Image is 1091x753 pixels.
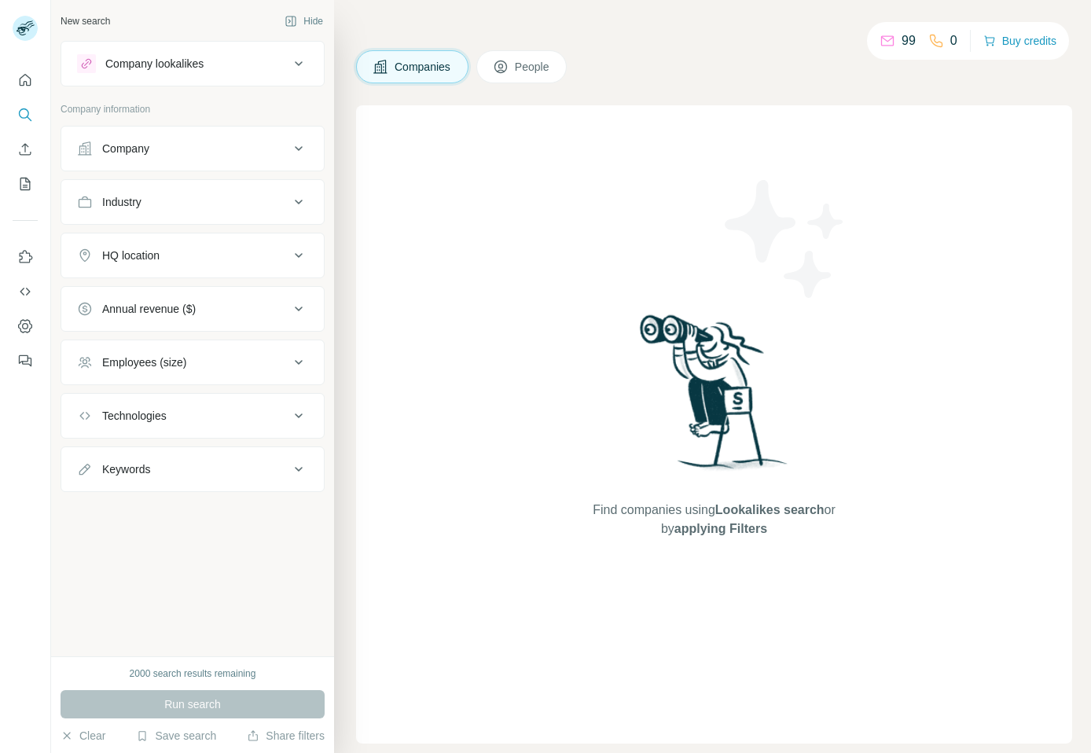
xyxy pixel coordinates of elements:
button: Annual revenue ($) [61,290,324,328]
button: Clear [61,728,105,744]
span: People [515,59,551,75]
button: Use Surfe on LinkedIn [13,243,38,271]
div: New search [61,14,110,28]
div: Company [102,141,149,156]
img: Surfe Illustration - Woman searching with binoculars [633,310,796,486]
button: Buy credits [983,30,1056,52]
h4: Search [356,19,1072,41]
button: Feedback [13,347,38,375]
div: 2000 search results remaining [130,667,256,681]
button: HQ location [61,237,324,274]
p: Company information [61,102,325,116]
button: Company [61,130,324,167]
button: Industry [61,183,324,221]
button: Save search [136,728,216,744]
button: Hide [274,9,334,33]
div: Technologies [102,408,167,424]
div: Annual revenue ($) [102,301,196,317]
button: Dashboard [13,312,38,340]
p: 0 [950,31,957,50]
div: Keywords [102,461,150,477]
span: Lookalikes search [715,503,825,516]
div: Industry [102,194,141,210]
button: Enrich CSV [13,135,38,163]
div: Company lookalikes [105,56,204,72]
button: My lists [13,170,38,198]
button: Share filters [247,728,325,744]
button: Technologies [61,397,324,435]
div: Employees (size) [102,354,186,370]
p: 99 [902,31,916,50]
button: Keywords [61,450,324,488]
button: Quick start [13,66,38,94]
button: Employees (size) [61,343,324,381]
span: Find companies using or by [588,501,839,538]
button: Company lookalikes [61,45,324,83]
span: applying Filters [674,522,767,535]
span: Companies [395,59,452,75]
button: Use Surfe API [13,277,38,306]
button: Search [13,101,38,129]
div: HQ location [102,248,160,263]
img: Surfe Illustration - Stars [714,168,856,310]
